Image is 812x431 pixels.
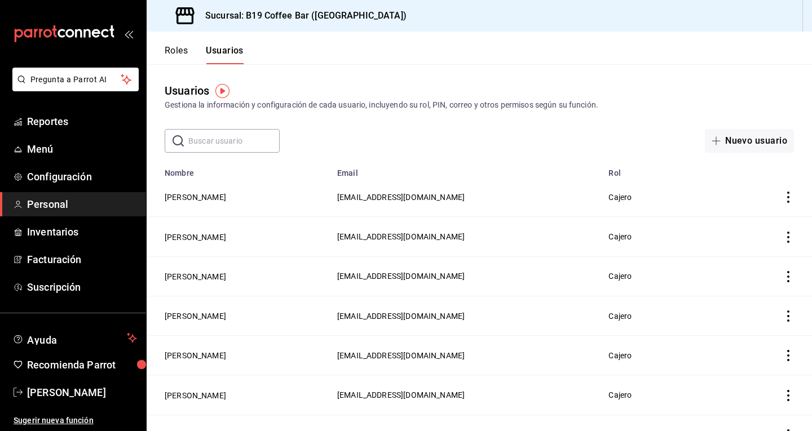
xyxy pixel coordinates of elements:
span: Recomienda Parrot [27,357,137,372]
span: Menú [27,141,137,157]
button: [PERSON_NAME] [165,232,226,243]
span: [EMAIL_ADDRESS][DOMAIN_NAME] [337,232,465,241]
button: actions [783,390,794,401]
button: actions [783,271,794,282]
button: actions [783,192,794,203]
span: Reportes [27,114,137,129]
span: Personal [27,197,137,212]
button: actions [783,350,794,361]
button: [PERSON_NAME] [165,310,226,322]
button: Usuarios [206,45,244,64]
button: [PERSON_NAME] [165,350,226,361]
span: Cajero [608,351,632,360]
button: [PERSON_NAME] [165,192,226,203]
span: [EMAIL_ADDRESS][DOMAIN_NAME] [337,312,465,321]
button: [PERSON_NAME] [165,390,226,401]
span: Cajero [608,272,632,281]
span: Sugerir nueva función [14,415,137,426]
span: [EMAIL_ADDRESS][DOMAIN_NAME] [337,193,465,202]
button: Pregunta a Parrot AI [12,68,139,91]
button: open_drawer_menu [124,29,133,38]
div: navigation tabs [165,45,244,64]
div: Gestiona la información y configuración de cada usuario, incluyendo su rol, PIN, correo y otros p... [165,99,794,111]
th: Rol [602,162,733,177]
span: Suscripción [27,279,137,295]
button: [PERSON_NAME] [165,271,226,282]
span: [PERSON_NAME] [27,385,137,400]
span: Pregunta a Parrot AI [30,74,121,86]
div: Usuarios [165,82,209,99]
th: Nombre [147,162,330,177]
span: Cajero [608,193,632,202]
a: Pregunta a Parrot AI [8,82,139,94]
span: Inventarios [27,224,137,239]
button: Roles [165,45,188,64]
button: actions [783,232,794,243]
span: Cajero [608,312,632,321]
span: [EMAIL_ADDRESS][DOMAIN_NAME] [337,351,465,360]
span: Configuración [27,169,137,184]
span: Cajero [608,232,632,241]
input: Buscar usuario [188,130,280,152]
span: [EMAIL_ADDRESS][DOMAIN_NAME] [337,272,465,281]
img: Tooltip marker [215,84,230,98]
span: Facturación [27,252,137,267]
button: Nuevo usuario [705,129,794,153]
h3: Sucursal: B19 Coffee Bar ([GEOGRAPHIC_DATA]) [196,9,407,23]
span: Ayuda [27,331,122,345]
button: actions [783,310,794,322]
span: [EMAIL_ADDRESS][DOMAIN_NAME] [337,390,465,399]
th: Email [330,162,602,177]
span: Cajero [608,390,632,399]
